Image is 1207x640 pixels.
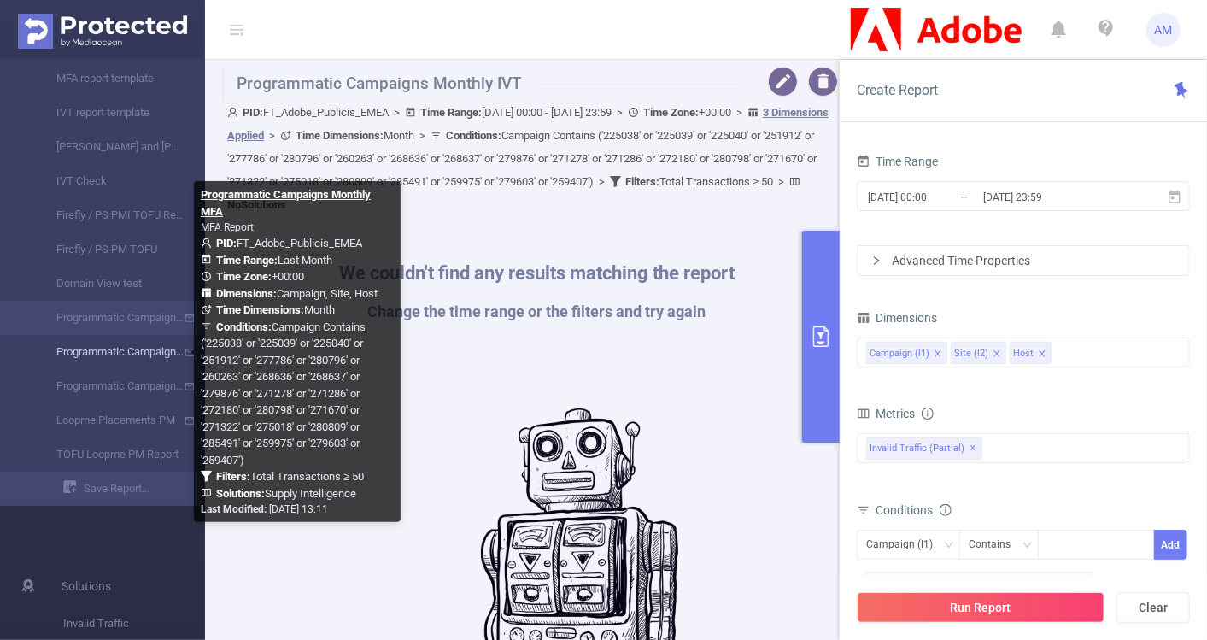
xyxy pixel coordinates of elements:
[922,408,934,420] i: icon: info-circle
[864,572,1093,594] span: Campaign (l1) Contains ('225038' or '225...
[625,175,773,188] span: Total Transactions ≥ 50
[594,175,610,188] span: >
[216,270,272,283] b: Time Zone:
[1010,342,1052,364] li: Host
[296,129,414,142] span: Month
[876,503,952,517] span: Conditions
[944,540,954,552] i: icon: down
[34,267,185,301] a: Domain View test
[201,237,378,500] span: FT_Adobe_Publicis_EMEA Last Month +00:00
[216,320,272,333] b: Conditions :
[216,287,378,300] span: Campaign, Site, Host
[969,531,1022,559] div: Contains
[222,67,744,101] h1: Programmatic Campaigns Monthly IVT
[18,14,187,49] img: Protected Media
[414,129,431,142] span: >
[625,175,659,188] b: Filters :
[216,287,277,300] b: Dimensions :
[63,472,205,506] a: Save Report...
[339,264,735,283] h1: We couldn't find any results matching the report
[1038,349,1046,360] i: icon: close
[870,343,929,365] div: Campaign (l1)
[1155,13,1173,47] span: AM
[34,403,185,437] a: Loopme Placements PM
[216,470,364,483] span: Total Transactions ≥ 50
[264,129,280,142] span: >
[643,106,699,119] b: Time Zone:
[420,106,482,119] b: Time Range:
[216,470,250,483] b: Filters :
[866,342,947,364] li: Campaign (l1)
[954,343,988,365] div: Site (l2)
[34,96,185,130] a: IVT report template
[201,188,371,218] b: Programmatic Campaigns Monthly MFA
[857,407,915,420] span: Metrics
[940,504,952,516] i: icon: info-circle
[773,175,789,188] span: >
[1116,592,1190,623] button: Clear
[296,129,384,142] b: Time Dimensions :
[866,185,1005,208] input: Start date
[866,531,945,559] div: Campaign (l1)
[34,369,185,403] a: Programmatic Campaigns Monthly Blocked
[216,254,278,267] b: Time Range:
[216,303,304,316] b: Time Dimensions :
[62,569,111,603] span: Solutions
[993,349,1001,360] i: icon: close
[34,164,185,198] a: IVT Check
[857,592,1104,623] button: Run Report
[227,107,243,118] i: icon: user
[871,255,882,266] i: icon: right
[216,303,335,316] span: Month
[1154,530,1187,560] button: Add
[201,503,267,515] b: Last Modified:
[389,106,405,119] span: >
[201,320,366,467] span: Campaign Contains ('225038' or '225039' or '225040' or '251912' or '277786' or '280796' or '26026...
[1013,343,1034,365] div: Host
[216,487,356,500] span: Supply Intelligence
[34,437,185,472] a: TOFU Loopme PM Report
[339,304,735,320] h1: Change the time range or the filters and try again
[201,503,328,515] span: [DATE] 13:11
[216,487,265,500] b: Solutions :
[857,311,937,325] span: Dimensions
[857,82,938,98] span: Create Report
[227,106,829,211] span: FT_Adobe_Publicis_EMEA [DATE] 00:00 - [DATE] 23:59 +00:00
[34,62,185,96] a: MFA report template
[201,221,254,233] span: MFA Report
[34,198,185,232] a: Firefly / PS PMI TOFU Report
[1022,540,1033,552] i: icon: down
[612,106,628,119] span: >
[857,155,938,168] span: Time Range
[243,106,263,119] b: PID:
[34,301,185,335] a: Programmatic Campaigns Monthly IVT
[934,349,942,360] i: icon: close
[446,129,501,142] b: Conditions :
[216,237,237,250] b: PID:
[858,246,1189,275] div: icon: rightAdvanced Time Properties
[34,232,185,267] a: Firefly / PS PM TOFU
[866,437,982,460] span: Invalid Traffic (partial)
[951,342,1006,364] li: Site (l2)
[201,238,216,249] i: icon: user
[981,185,1120,208] input: End date
[227,129,817,188] span: Campaign Contains ('225038' or '225039' or '225040' or '251912' or '277786' or '280796' or '26026...
[731,106,747,119] span: >
[34,335,185,369] a: Programmatic Campaigns Monthly MFA
[34,130,185,164] a: [PERSON_NAME] and [PERSON_NAME] PM Report Template
[970,438,977,459] span: ✕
